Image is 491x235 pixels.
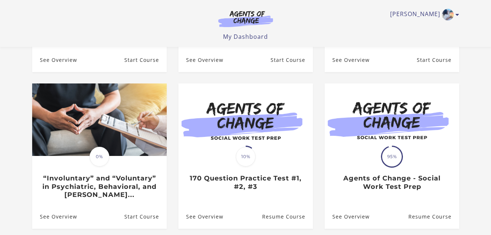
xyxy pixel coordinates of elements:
[408,205,459,229] a: Agents of Change - Social Work Test Prep: Resume Course
[325,205,370,229] a: Agents of Change - Social Work Test Prep: See Overview
[40,174,159,199] h3: “Involuntary” and “Voluntary” in Psychiatric, Behavioral, and [PERSON_NAME]...
[382,147,402,167] span: 95%
[32,205,77,229] a: “Involuntary” and “Voluntary” in Psychiatric, Behavioral, and Menta...: See Overview
[236,147,256,167] span: 10%
[416,48,459,72] a: Regulating AI in Mental Health (1 General CE Credit) - Reading Based: Resume Course
[390,9,456,20] a: Toggle menu
[186,174,305,191] h3: 170 Question Practice Test #1, #2, #3
[32,48,77,72] a: Implementing Alternatives to Coercion in Mental Healthcare (1 Gener...: See Overview
[262,205,313,229] a: 170 Question Practice Test #1, #2, #3: Resume Course
[178,48,223,72] a: Assessing the Effectiveness of ChatGPT in Delivering Mental Health ...: See Overview
[211,10,281,27] img: Agents of Change Logo
[332,174,451,191] h3: Agents of Change - Social Work Test Prep
[178,205,223,229] a: 170 Question Practice Test #1, #2, #3: See Overview
[124,48,166,72] a: Implementing Alternatives to Coercion in Mental Healthcare (1 Gener...: Resume Course
[325,48,370,72] a: Regulating AI in Mental Health (1 General CE Credit) - Reading Based: See Overview
[223,33,268,41] a: My Dashboard
[124,205,166,229] a: “Involuntary” and “Voluntary” in Psychiatric, Behavioral, and Menta...: Resume Course
[90,147,109,167] span: 0%
[270,48,313,72] a: Assessing the Effectiveness of ChatGPT in Delivering Mental Health ...: Resume Course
